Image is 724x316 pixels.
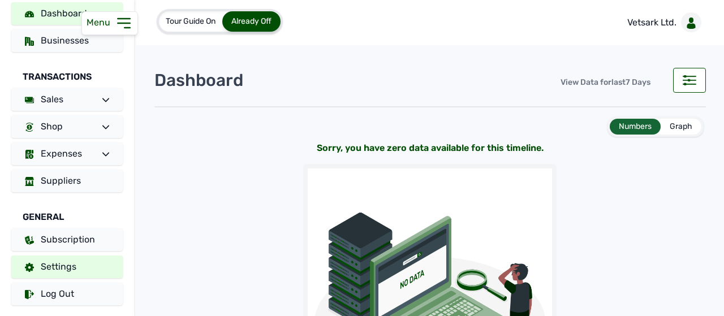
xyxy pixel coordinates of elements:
div: Dashboard [154,70,243,90]
a: Subscription [11,228,123,251]
a: Sales [11,88,123,111]
span: Menu [87,17,115,28]
a: Suppliers [11,170,123,192]
span: Businesses [41,35,89,46]
span: Sales [41,94,63,105]
a: Shop [11,115,123,138]
div: General [11,197,123,228]
span: Log Out [41,288,74,299]
p: Vetsark Ltd. [627,16,676,29]
span: Dashboard [41,8,87,19]
a: Vetsark Ltd. [618,7,706,38]
a: Settings [11,256,123,278]
div: Graph [661,119,701,135]
span: Subscription [41,234,95,245]
a: Dashboard [11,2,123,25]
span: Settings [41,261,76,272]
span: last [611,77,626,87]
a: Expenses [11,142,123,165]
span: Suppliers [41,175,81,186]
p: Sorry, you have zero data available for this timeline. [154,141,706,164]
div: Transactions [11,57,123,88]
div: View Data for 7 Days [551,70,660,95]
span: Already Off [231,16,271,26]
span: Shop [41,121,63,132]
a: Businesses [11,29,123,52]
span: Expenses [41,148,82,159]
span: Tour Guide On [166,16,216,26]
div: Numbers [610,119,661,135]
